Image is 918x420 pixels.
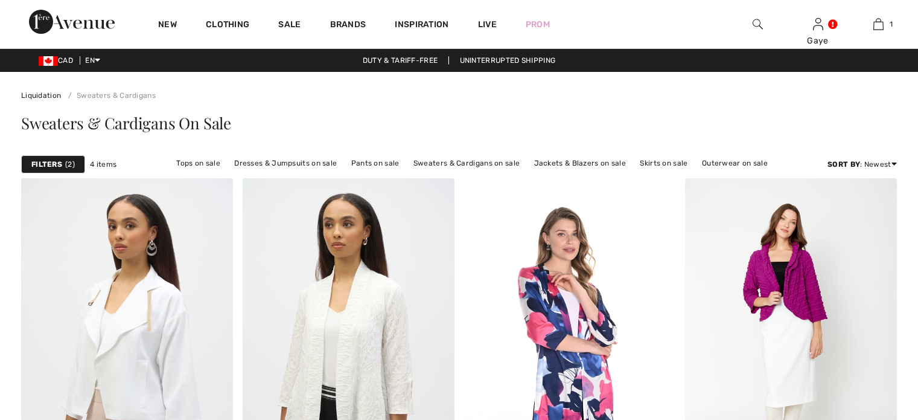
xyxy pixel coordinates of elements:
[395,19,448,32] span: Inspiration
[158,19,177,32] a: New
[849,17,908,31] a: 1
[634,155,693,171] a: Skirts on sale
[827,160,860,169] strong: Sort By
[345,155,406,171] a: Pants on sale
[206,19,249,32] a: Clothing
[39,56,78,65] span: CAD
[63,91,156,100] a: Sweaters & Cardigans
[528,155,633,171] a: Jackets & Blazers on sale
[90,159,116,170] span: 4 items
[696,155,774,171] a: Outerwear on sale
[85,56,100,65] span: EN
[31,159,62,170] strong: Filters
[873,17,884,31] img: My Bag
[21,112,231,134] span: Sweaters & Cardigans On Sale
[170,155,226,171] a: Tops on sale
[813,17,823,31] img: My Info
[278,19,301,32] a: Sale
[813,18,823,30] a: Sign In
[788,34,847,47] div: Gaye
[890,19,893,30] span: 1
[21,91,61,100] a: Liquidation
[29,10,115,34] img: 1ère Avenue
[478,18,497,31] a: Live
[753,17,763,31] img: search the website
[39,56,58,66] img: Canadian Dollar
[526,18,550,31] a: Prom
[65,159,75,170] span: 2
[228,155,343,171] a: Dresses & Jumpsuits on sale
[407,155,526,171] a: Sweaters & Cardigans on sale
[827,159,897,170] div: : Newest
[330,19,366,32] a: Brands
